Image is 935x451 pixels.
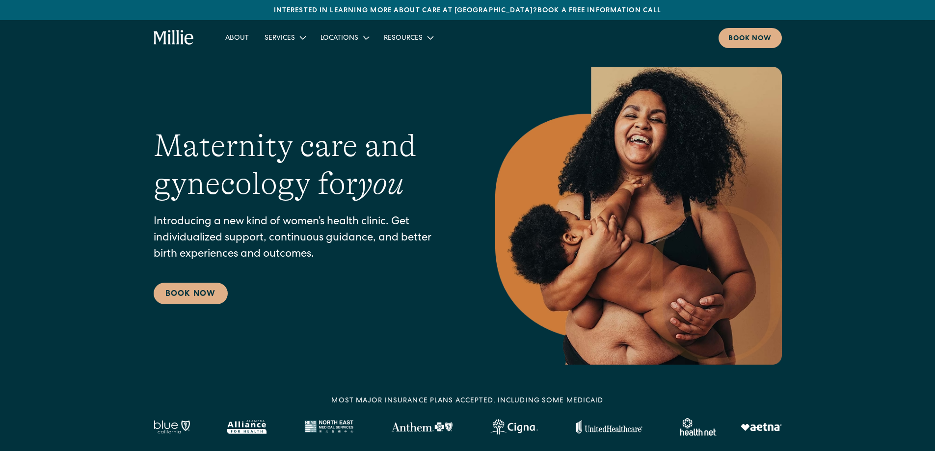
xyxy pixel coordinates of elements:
[384,33,423,44] div: Resources
[154,420,190,434] img: Blue California logo
[154,214,456,263] p: Introducing a new kind of women’s health clinic. Get individualized support, continuous guidance,...
[376,29,440,46] div: Resources
[227,420,266,434] img: Alameda Alliance logo
[154,30,194,46] a: home
[154,127,456,203] h1: Maternity care and gynecology for
[313,29,376,46] div: Locations
[358,166,404,201] em: you
[490,419,538,435] img: Cigna logo
[304,420,353,434] img: North East Medical Services logo
[391,422,453,432] img: Anthem Logo
[331,396,603,406] div: MOST MAJOR INSURANCE PLANS ACCEPTED, INCLUDING some MEDICAID
[495,67,782,365] img: Smiling mother with her baby in arms, celebrating body positivity and the nurturing bond of postp...
[537,7,661,14] a: Book a free information call
[741,423,782,431] img: Aetna logo
[576,420,642,434] img: United Healthcare logo
[257,29,313,46] div: Services
[217,29,257,46] a: About
[321,33,358,44] div: Locations
[680,418,717,436] img: Healthnet logo
[719,28,782,48] a: Book now
[728,34,772,44] div: Book now
[265,33,295,44] div: Services
[154,283,228,304] a: Book Now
